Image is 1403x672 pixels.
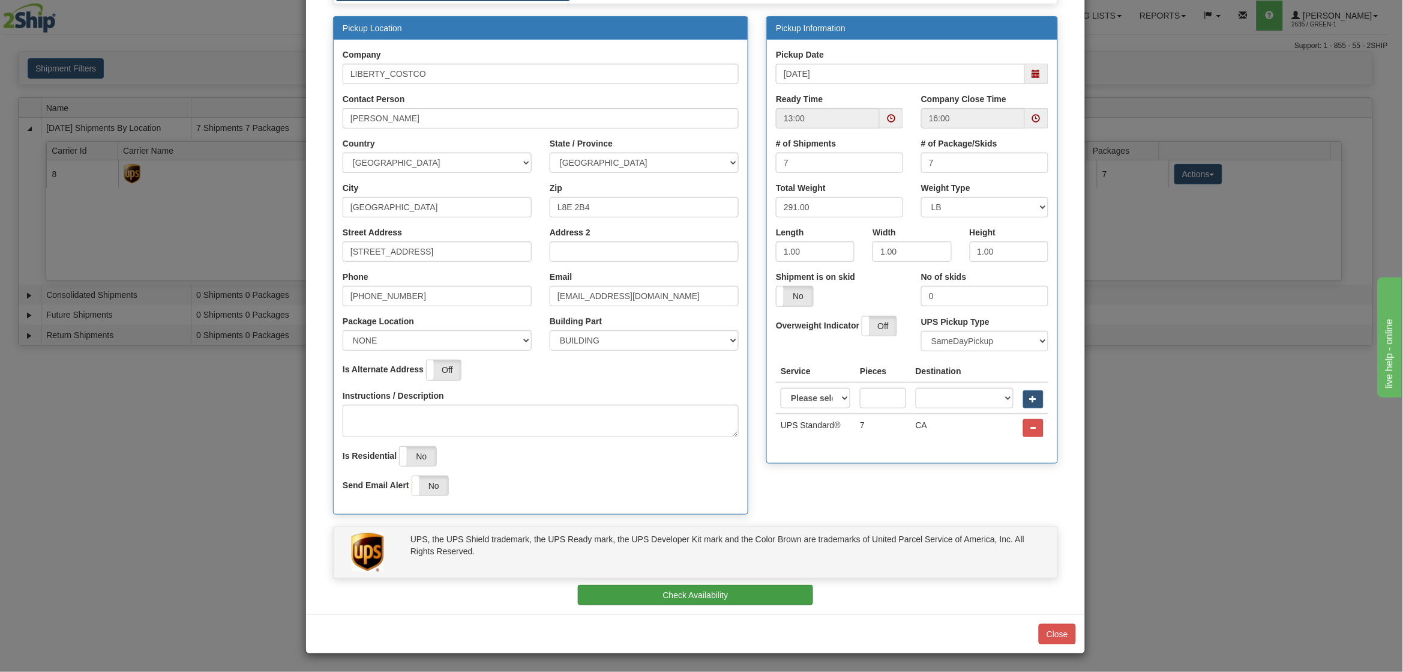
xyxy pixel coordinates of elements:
label: Address 2 [550,226,590,238]
label: Off [427,360,461,380]
label: State / Province [550,138,613,150]
label: Zip [550,182,562,194]
label: No [412,476,448,495]
label: Off [862,316,897,336]
label: Overweight Indicator [776,319,859,331]
label: City [343,182,358,194]
img: UPS Logo [352,533,383,572]
label: Country [343,138,375,150]
label: Package Location [343,315,414,327]
label: Send Email Alert [343,479,409,491]
label: Pickup Date [776,49,824,61]
label: Length [776,226,804,238]
label: Ready Time [776,93,823,105]
label: Is Residential [343,450,397,462]
button: Close [1039,624,1076,644]
label: # of Shipments [776,138,836,150]
th: Service [776,360,855,383]
td: UPS Standard® [776,414,855,442]
label: Instructions / Description [343,390,444,402]
label: Company Close Time [921,93,1006,105]
label: Company [343,49,381,61]
label: Building Part [550,315,602,327]
label: Phone [343,271,368,283]
label: Height [970,226,996,238]
label: Width [873,226,896,238]
td: CA [911,414,1018,442]
th: Pieces [855,360,911,383]
label: No [400,447,436,466]
th: Destination [911,360,1018,383]
label: Total Weight [776,182,826,194]
button: Check Availability [578,585,814,605]
td: 7 [855,414,911,442]
label: Weight Type [921,182,970,194]
label: Street Address [343,226,402,238]
label: Shipment is on skid [776,271,855,283]
label: Is Alternate Address [343,363,424,375]
a: Pickup Location [343,23,402,33]
div: live help - online [9,7,111,22]
label: No [777,286,813,306]
label: UPS Pickup Type [921,316,990,328]
label: Contact Person [343,93,404,105]
label: No of skids [921,271,966,283]
label: # of Package/Skids [921,138,997,150]
div: UPS, the UPS Shield trademark, the UPS Ready mark, the UPS Developer Kit mark and the Color Brown... [401,533,1048,557]
a: Pickup Information [776,23,846,33]
iframe: chat widget [1375,274,1402,397]
label: Email [550,271,572,283]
